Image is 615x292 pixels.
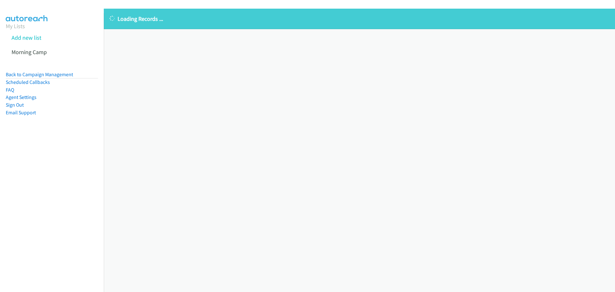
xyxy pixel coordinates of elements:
[6,87,14,93] a: FAQ
[6,109,36,116] a: Email Support
[6,102,24,108] a: Sign Out
[110,14,609,23] p: Loading Records ...
[6,22,25,30] a: My Lists
[12,34,41,41] a: Add new list
[6,79,50,85] a: Scheduled Callbacks
[6,71,73,77] a: Back to Campaign Management
[6,94,37,100] a: Agent Settings
[12,48,47,56] a: Morning Camp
